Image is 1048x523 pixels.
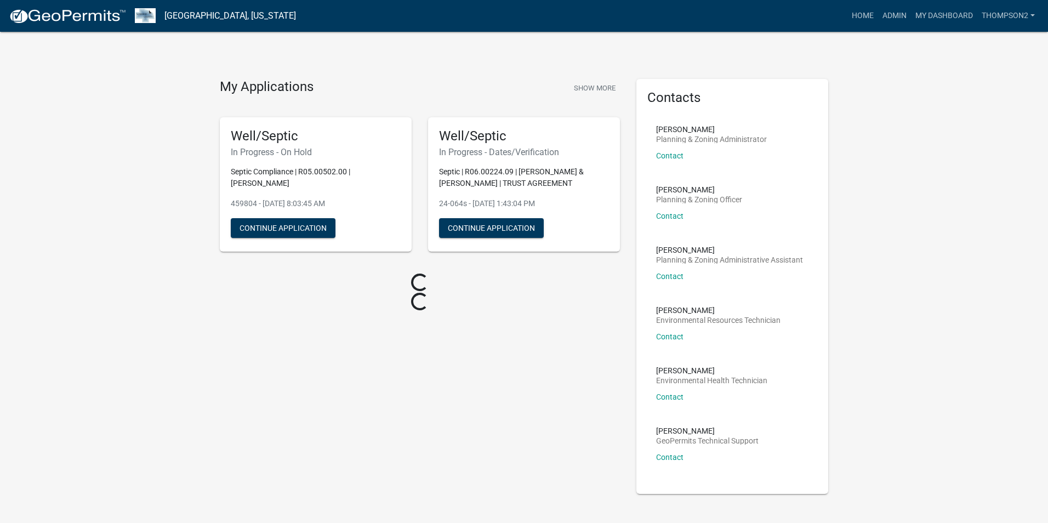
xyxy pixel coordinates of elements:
p: Environmental Health Technician [656,377,767,384]
p: [PERSON_NAME] [656,306,781,314]
a: My Dashboard [911,5,977,26]
p: [PERSON_NAME] [656,427,759,435]
p: Septic | R06.00224.09 | [PERSON_NAME] & [PERSON_NAME] | TRUST AGREEMENT [439,166,609,189]
h5: Well/Septic [231,128,401,144]
p: Planning & Zoning Administrative Assistant [656,256,803,264]
a: Contact [656,453,684,462]
h6: In Progress - On Hold [231,147,401,157]
p: [PERSON_NAME] [656,367,767,374]
a: Thompson2 [977,5,1039,26]
button: Show More [569,79,620,97]
a: Contact [656,151,684,160]
a: Contact [656,332,684,341]
p: [PERSON_NAME] [656,186,742,194]
h5: Contacts [647,90,817,106]
h5: Well/Septic [439,128,609,144]
p: 459804 - [DATE] 8:03:45 AM [231,198,401,209]
button: Continue Application [231,218,335,238]
img: Wabasha County, Minnesota [135,8,156,23]
p: Environmental Resources Technician [656,316,781,324]
p: Planning & Zoning Officer [656,196,742,203]
p: Septic Compliance | R05.00502.00 | [PERSON_NAME] [231,166,401,189]
p: Planning & Zoning Administrator [656,135,767,143]
h4: My Applications [220,79,314,95]
a: Contact [656,212,684,220]
p: [PERSON_NAME] [656,246,803,254]
p: [PERSON_NAME] [656,126,767,133]
p: 24-064s - [DATE] 1:43:04 PM [439,198,609,209]
p: GeoPermits Technical Support [656,437,759,445]
a: Home [847,5,878,26]
button: Continue Application [439,218,544,238]
a: Admin [878,5,911,26]
h6: In Progress - Dates/Verification [439,147,609,157]
a: Contact [656,393,684,401]
a: [GEOGRAPHIC_DATA], [US_STATE] [164,7,296,25]
a: Contact [656,272,684,281]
